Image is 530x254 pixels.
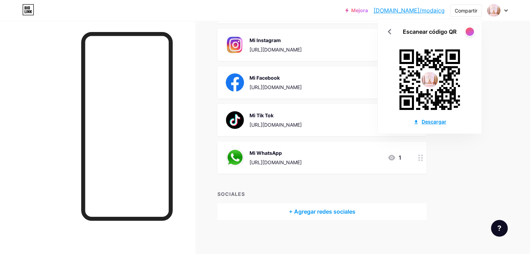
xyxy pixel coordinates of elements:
font: Compartir [455,8,477,14]
font: Mi Instagram [249,37,281,43]
font: [URL][DOMAIN_NAME] [249,159,302,165]
img: Mi WhatsApp [226,149,244,167]
font: Mi Facebook [249,75,280,81]
font: [URL][DOMAIN_NAME] [249,84,302,90]
font: [URL][DOMAIN_NAME] [249,122,302,128]
font: Descargar [422,119,446,125]
font: 1 [399,154,401,161]
font: Mi Tik Tok [249,112,274,118]
font: Escanear código QR [403,28,456,35]
img: Mi Tik Tok [226,111,244,129]
img: Mi Facebook [226,73,244,92]
a: [DOMAIN_NAME]/modajcg [374,6,445,15]
font: Mi WhatsApp [249,150,282,156]
font: SOCIALES [217,191,245,197]
font: + Agregar redes sociales [289,208,355,215]
font: [URL][DOMAIN_NAME] [249,47,302,53]
font: [DOMAIN_NAME]/modajcg [374,7,445,14]
font: Mejora [351,7,368,13]
img: modajcg [487,4,500,17]
img: Mi Instagram [226,36,244,54]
